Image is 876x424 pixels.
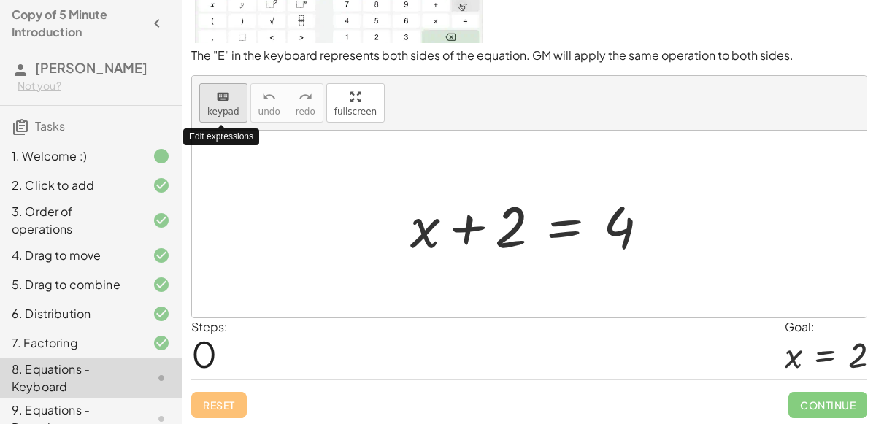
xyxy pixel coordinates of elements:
[153,212,170,229] i: Task finished and correct.
[250,83,288,123] button: undoundo
[153,247,170,264] i: Task finished and correct.
[12,177,129,194] div: 2. Click to add
[12,276,129,293] div: 5. Drag to combine
[12,147,129,165] div: 1. Welcome :)
[12,6,144,41] h4: Copy of 5 Minute Introduction
[183,128,259,145] div: Edit expressions
[216,88,230,106] i: keyboard
[334,107,377,117] span: fullscreen
[296,107,315,117] span: redo
[35,59,147,76] span: [PERSON_NAME]
[207,107,239,117] span: keypad
[153,334,170,352] i: Task finished and correct.
[326,83,385,123] button: fullscreen
[299,88,312,106] i: redo
[785,318,867,336] div: Goal:
[35,118,65,134] span: Tasks
[153,369,170,387] i: Task not started.
[12,203,129,238] div: 3. Order of operations
[258,107,280,117] span: undo
[18,79,170,93] div: Not you?
[12,334,129,352] div: 7. Factoring
[191,331,217,376] span: 0
[153,147,170,165] i: Task finished.
[12,305,129,323] div: 6. Distribution
[153,276,170,293] i: Task finished and correct.
[262,88,276,106] i: undo
[191,47,867,64] p: The "E" in the keyboard represents both sides of the equation. GM will apply the same operation t...
[12,361,129,396] div: 8. Equations - Keyboard
[288,83,323,123] button: redoredo
[153,305,170,323] i: Task finished and correct.
[191,319,228,334] label: Steps:
[199,83,247,123] button: keyboardkeypad
[153,177,170,194] i: Task finished and correct.
[12,247,129,264] div: 4. Drag to move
